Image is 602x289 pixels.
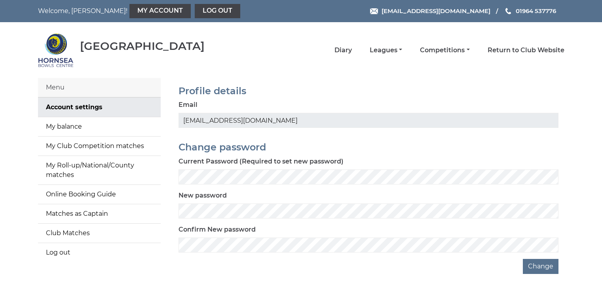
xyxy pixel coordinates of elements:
label: Email [179,100,198,110]
a: Online Booking Guide [38,185,161,204]
span: 01964 537776 [516,7,556,15]
img: Email [370,8,378,14]
label: Confirm New password [179,225,256,234]
a: Diary [334,46,352,55]
a: Competitions [420,46,469,55]
a: Account settings [38,98,161,117]
nav: Welcome, [PERSON_NAME]! [38,4,251,18]
span: [EMAIL_ADDRESS][DOMAIN_NAME] [382,7,490,15]
a: Club Matches [38,224,161,243]
a: Log out [195,4,240,18]
a: My Roll-up/National/County matches [38,156,161,184]
a: Matches as Captain [38,204,161,223]
h2: Profile details [179,86,558,96]
a: My Account [129,4,191,18]
img: Hornsea Bowls Centre [38,32,74,68]
a: Email [EMAIL_ADDRESS][DOMAIN_NAME] [370,6,490,15]
a: Log out [38,243,161,262]
img: Phone us [505,8,511,14]
a: Return to Club Website [488,46,564,55]
h2: Change password [179,142,558,152]
label: Current Password (Required to set new password) [179,157,344,166]
a: My Club Competition matches [38,137,161,156]
label: New password [179,191,227,200]
a: Phone us 01964 537776 [504,6,556,15]
div: Menu [38,78,161,97]
a: My balance [38,117,161,136]
button: Change [523,259,558,274]
a: Leagues [370,46,402,55]
div: [GEOGRAPHIC_DATA] [80,40,205,52]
